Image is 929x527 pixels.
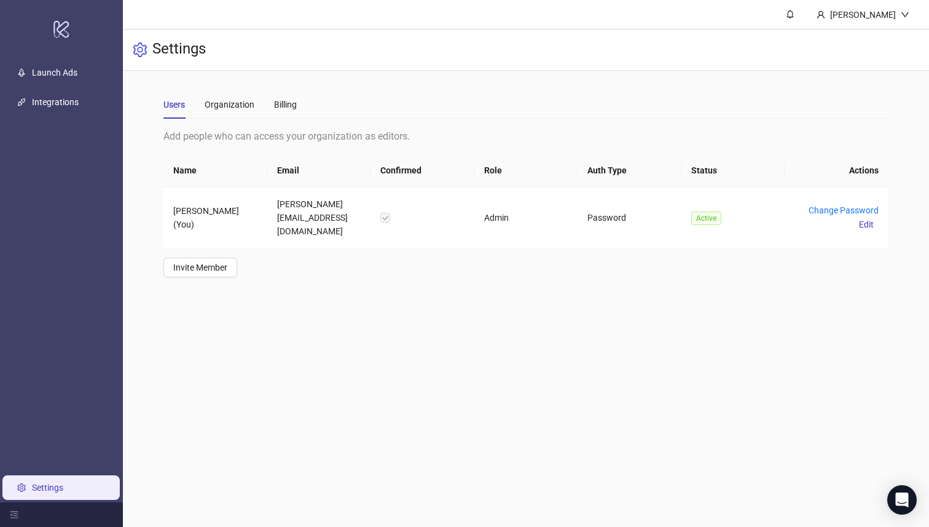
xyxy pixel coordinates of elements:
[578,154,681,188] th: Auth Type
[786,10,794,18] span: bell
[267,154,370,188] th: Email
[32,98,79,108] a: Integrations
[691,212,721,225] span: Active
[163,188,267,248] td: [PERSON_NAME] (You)
[267,188,370,248] td: [PERSON_NAME][EMAIL_ADDRESS][DOMAIN_NAME]
[817,10,825,19] span: user
[152,39,206,60] h3: Settings
[809,205,879,215] a: Change Password
[274,98,297,111] div: Billing
[681,154,785,188] th: Status
[825,8,901,22] div: [PERSON_NAME]
[474,154,578,188] th: Role
[32,68,77,78] a: Launch Ads
[32,483,63,493] a: Settings
[887,485,917,515] div: Open Intercom Messenger
[854,217,879,232] button: Edit
[370,154,474,188] th: Confirmed
[163,154,267,188] th: Name
[10,510,18,519] span: menu-fold
[173,263,227,272] span: Invite Member
[205,98,254,111] div: Organization
[133,42,147,57] span: setting
[163,258,237,277] button: Invite Member
[474,188,578,248] td: Admin
[163,129,888,144] div: Add people who can access your organization as editors.
[163,98,185,111] div: Users
[578,188,681,248] td: Password
[901,10,909,19] span: down
[859,220,874,229] span: Edit
[785,154,888,188] th: Actions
